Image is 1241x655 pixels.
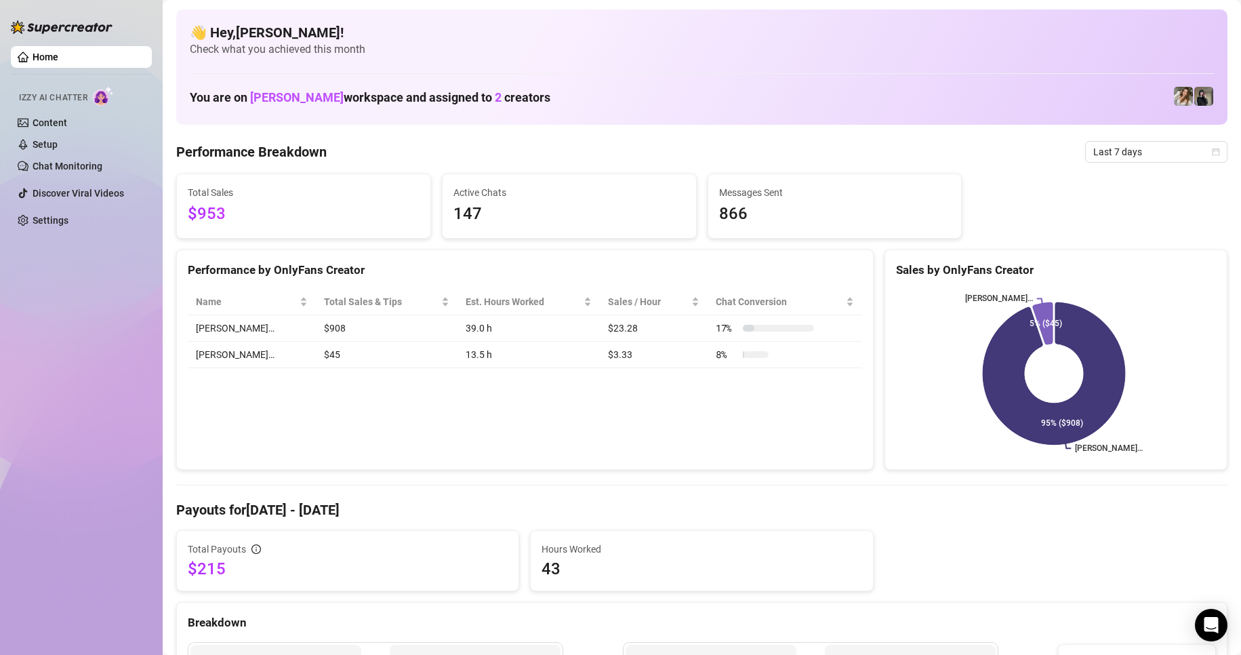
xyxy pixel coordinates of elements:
[1194,87,1213,106] img: Anna
[33,188,124,199] a: Discover Viral Videos
[176,142,327,161] h4: Performance Breakdown
[466,294,581,309] div: Est. Hours Worked
[542,542,861,557] span: Hours Worked
[716,321,737,336] span: 17 %
[453,185,685,200] span: Active Chats
[965,294,1033,304] text: [PERSON_NAME]…
[33,161,102,172] a: Chat Monitoring
[495,90,502,104] span: 2
[896,261,1216,279] div: Sales by OnlyFans Creator
[93,86,114,106] img: AI Chatter
[1212,148,1220,156] span: calendar
[600,289,708,315] th: Sales / Hour
[1195,609,1227,641] div: Open Intercom Messenger
[188,289,316,315] th: Name
[1174,87,1193,106] img: Paige
[457,342,600,368] td: 13.5 h
[188,201,420,227] span: $953
[190,23,1214,42] h4: 👋 Hey, [PERSON_NAME] !
[316,315,457,342] td: $908
[33,139,58,150] a: Setup
[19,92,87,104] span: Izzy AI Chatter
[190,42,1214,57] span: Check what you achieved this month
[316,342,457,368] td: $45
[719,201,951,227] span: 866
[542,558,861,580] span: 43
[188,185,420,200] span: Total Sales
[33,52,58,62] a: Home
[600,315,708,342] td: $23.28
[716,347,737,362] span: 8 %
[457,315,600,342] td: 39.0 h
[188,315,316,342] td: [PERSON_NAME]…
[608,294,689,309] span: Sales / Hour
[33,117,67,128] a: Content
[316,289,457,315] th: Total Sales & Tips
[11,20,113,34] img: logo-BBDzfeDw.svg
[716,294,843,309] span: Chat Conversion
[250,90,344,104] span: [PERSON_NAME]
[190,90,550,105] h1: You are on workspace and assigned to creators
[708,289,862,315] th: Chat Conversion
[324,294,439,309] span: Total Sales & Tips
[176,500,1227,519] h4: Payouts for [DATE] - [DATE]
[719,185,951,200] span: Messages Sent
[1093,142,1219,162] span: Last 7 days
[188,542,246,557] span: Total Payouts
[600,342,708,368] td: $3.33
[1075,444,1143,454] text: [PERSON_NAME]…
[453,201,685,227] span: 147
[188,558,508,580] span: $215
[188,614,1216,632] div: Breakdown
[196,294,297,309] span: Name
[188,342,316,368] td: [PERSON_NAME]…
[251,544,261,554] span: info-circle
[33,215,68,226] a: Settings
[188,261,862,279] div: Performance by OnlyFans Creator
